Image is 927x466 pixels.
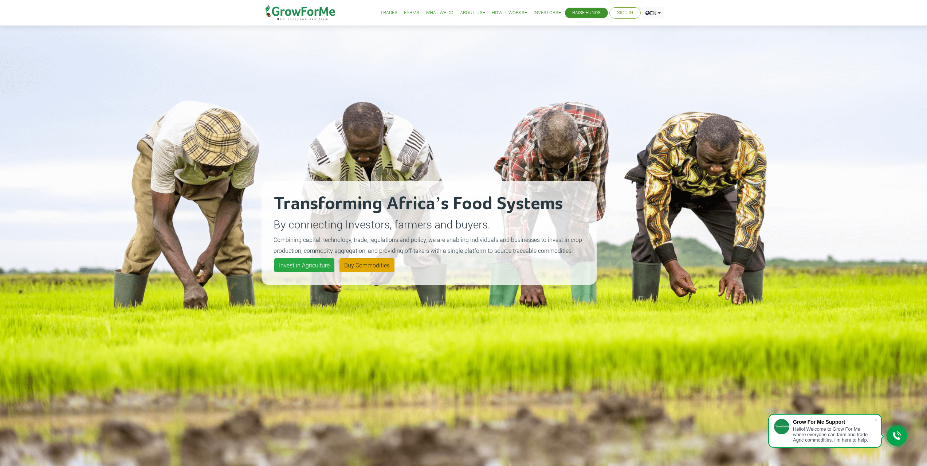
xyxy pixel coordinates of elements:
[617,9,633,17] a: Sign In
[793,426,874,443] div: Hello! Welcome to Grow For Me where everyone can farm and trade Agric commodities. I'm here to help.
[642,7,664,19] a: EN
[274,216,585,232] p: By connecting Investors, farmers and buyers.
[339,258,394,272] a: Buy Commodities
[492,9,527,17] a: How it Works
[460,9,485,17] a: About Us
[380,9,397,17] a: Trades
[572,9,601,17] a: Raise Funds
[404,9,419,17] a: Farms
[274,258,334,272] a: Invest in Agriculture
[534,9,561,17] a: Investors
[426,9,453,17] a: What We Do
[274,236,582,254] small: Combining capital, technology, trade, regulations and policy, we are enabling individuals and bus...
[793,419,874,425] div: Grow For Me Support
[274,193,585,215] h2: Transforming Africa’s Food Systems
